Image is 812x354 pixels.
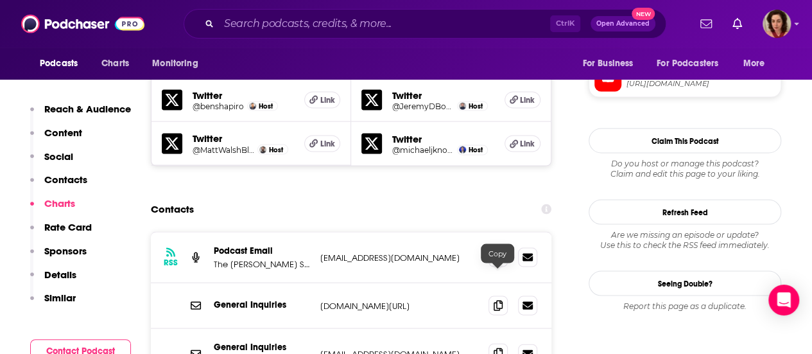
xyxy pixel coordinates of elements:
[214,342,310,353] p: General Inquiries
[193,145,254,155] a: @MattWalshBlog
[392,89,494,102] h5: Twitter
[591,16,655,31] button: Open AdvancedNew
[632,8,655,20] span: New
[589,301,781,312] div: Report this page as a duplicate.
[219,13,550,34] input: Search podcasts, credits, & more...
[596,21,650,27] span: Open Advanced
[550,15,580,32] span: Ctrl K
[164,258,178,268] h3: RSS
[459,146,466,154] img: Michael Knowles
[657,55,718,73] span: For Podcasters
[44,269,76,281] p: Details
[259,102,273,111] span: Host
[193,89,294,102] h5: Twitter
[648,51,737,76] button: open menu
[214,299,310,310] p: General Inquiries
[320,95,334,105] span: Link
[30,221,92,245] button: Rate Card
[184,9,666,39] div: Search podcasts, credits, & more...
[763,10,791,38] span: Logged in as hdrucker
[214,245,310,256] p: Podcast Email
[768,285,799,315] div: Open Intercom Messenger
[30,269,76,292] button: Details
[481,244,514,263] div: Copy
[44,127,82,139] p: Content
[101,55,129,73] span: Charts
[573,51,649,76] button: open menu
[193,102,244,111] a: @benshapiro
[469,146,483,154] span: Host
[44,150,73,163] p: Social
[589,159,781,179] div: Claim and edit this page to your liking.
[31,51,94,76] button: open menu
[763,10,791,38] img: User Profile
[143,51,214,76] button: open menu
[505,136,540,152] a: Link
[626,79,775,89] span: https://www.youtube.com/@BenShapiro
[589,271,781,296] a: Seeing Double?
[44,292,76,304] p: Similar
[304,136,340,152] a: Link
[44,103,131,115] p: Reach & Audience
[695,13,717,35] a: Show notifications dropdown
[21,12,144,36] img: Podchaser - Follow, Share and Rate Podcasts
[320,139,334,149] span: Link
[214,259,310,270] p: The [PERSON_NAME] Show
[193,132,294,145] h5: Twitter
[30,245,87,269] button: Sponsors
[30,103,131,127] button: Reach & Audience
[152,55,198,73] span: Monitoring
[505,92,540,109] a: Link
[589,200,781,225] button: Refresh Feed
[30,197,75,221] button: Charts
[320,252,478,263] p: [EMAIL_ADDRESS][DOMAIN_NAME]
[259,146,266,154] img: Matt Walsh
[44,221,92,233] p: Rate Card
[727,13,747,35] a: Show notifications dropdown
[392,145,454,155] a: @michaeljknowles
[30,127,82,150] button: Content
[459,103,466,110] img: Jeremy Boreing
[469,102,483,111] span: Host
[44,245,87,257] p: Sponsors
[582,55,633,73] span: For Business
[44,197,75,209] p: Charts
[320,301,478,312] p: [DOMAIN_NAME][URL]
[589,159,781,169] span: Do you host or manage this podcast?
[151,197,194,222] h2: Contacts
[249,103,256,110] img: Ben Shapiro
[30,150,73,174] button: Social
[44,173,87,186] p: Contacts
[392,102,454,111] a: @JeremyDBoreing
[269,146,283,154] span: Host
[40,55,78,73] span: Podcasts
[30,292,76,315] button: Similar
[520,95,535,105] span: Link
[743,55,765,73] span: More
[589,128,781,154] button: Claim This Podcast
[30,173,87,197] button: Contacts
[763,10,791,38] button: Show profile menu
[304,92,340,109] a: Link
[392,133,494,145] h5: Twitter
[520,139,535,149] span: Link
[93,51,137,76] a: Charts
[734,51,781,76] button: open menu
[589,230,781,251] div: Are we missing an episode or update? Use this to check the RSS feed immediately.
